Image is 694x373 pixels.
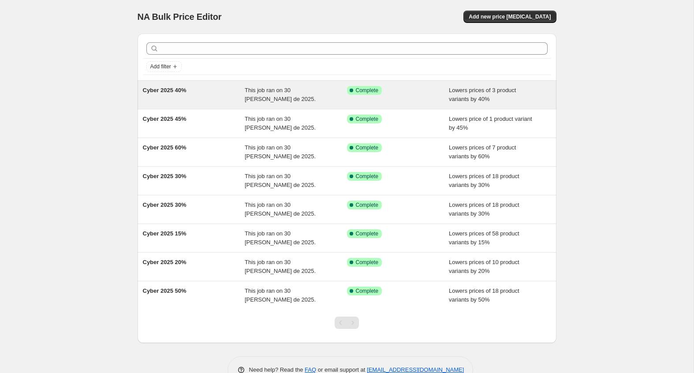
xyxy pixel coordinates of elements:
span: Complete [356,230,378,237]
span: Lowers prices of 18 product variants by 30% [449,201,519,217]
span: Lowers prices of 7 product variants by 60% [449,144,516,160]
span: Cyber 2025 30% [143,173,187,179]
span: Cyber 2025 15% [143,230,187,237]
span: This job ran on 30 [PERSON_NAME] de 2025. [245,287,316,303]
span: or email support at [316,366,367,373]
span: Need help? Read the [249,366,305,373]
span: This job ran on 30 [PERSON_NAME] de 2025. [245,201,316,217]
span: This job ran on 30 [PERSON_NAME] de 2025. [245,116,316,131]
span: Cyber 2025 50% [143,287,187,294]
nav: Pagination [335,317,359,329]
span: This job ran on 30 [PERSON_NAME] de 2025. [245,173,316,188]
span: This job ran on 30 [PERSON_NAME] de 2025. [245,87,316,102]
span: Complete [356,201,378,209]
span: NA Bulk Price Editor [138,12,222,22]
span: Lowers prices of 58 product variants by 15% [449,230,519,246]
span: Complete [356,259,378,266]
a: [EMAIL_ADDRESS][DOMAIN_NAME] [367,366,464,373]
a: FAQ [305,366,316,373]
span: Cyber 2025 45% [143,116,187,122]
span: Complete [356,144,378,151]
button: Add new price [MEDICAL_DATA] [463,11,556,23]
span: Add new price [MEDICAL_DATA] [469,13,551,20]
span: Cyber 2025 30% [143,201,187,208]
span: Lowers prices of 18 product variants by 30% [449,173,519,188]
span: Lowers prices of 3 product variants by 40% [449,87,516,102]
span: Cyber 2025 40% [143,87,187,93]
span: Lowers prices of 10 product variants by 20% [449,259,519,274]
span: Lowers prices of 18 product variants by 50% [449,287,519,303]
span: Cyber 2025 60% [143,144,187,151]
span: Complete [356,173,378,180]
span: Complete [356,87,378,94]
span: Cyber 2025 20% [143,259,187,265]
span: This job ran on 30 [PERSON_NAME] de 2025. [245,144,316,160]
button: Add filter [146,61,182,72]
span: This job ran on 30 [PERSON_NAME] de 2025. [245,259,316,274]
span: Complete [356,116,378,123]
span: Complete [356,287,378,295]
span: Lowers price of 1 product variant by 45% [449,116,532,131]
span: Add filter [150,63,171,70]
span: This job ran on 30 [PERSON_NAME] de 2025. [245,230,316,246]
